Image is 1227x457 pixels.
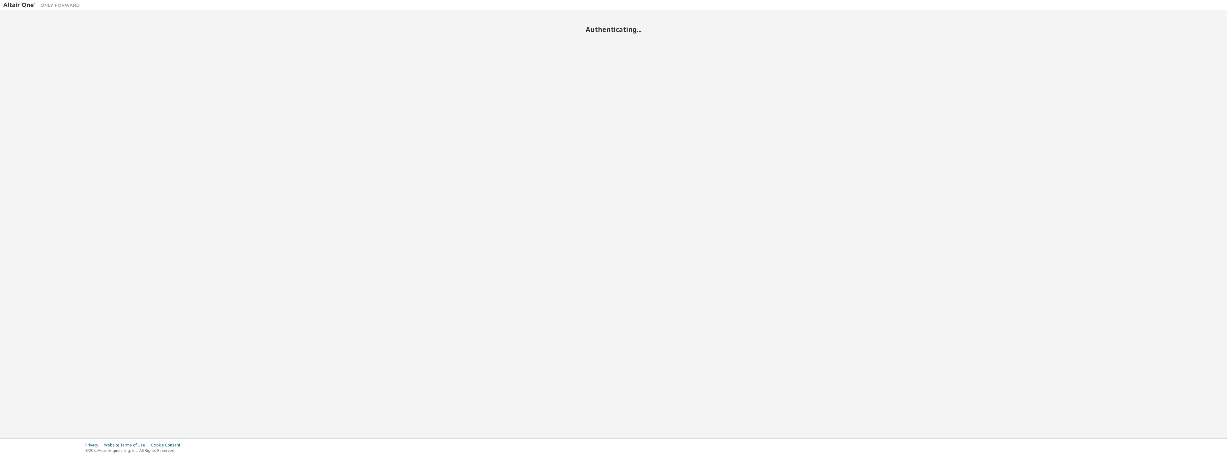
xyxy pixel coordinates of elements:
h2: Authenticating... [3,25,1224,34]
img: Altair One [3,2,83,8]
div: Privacy [85,443,104,448]
p: © 2025 Altair Engineering, Inc. All Rights Reserved. [85,448,184,453]
div: Website Terms of Use [104,443,151,448]
div: Cookie Consent [151,443,184,448]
